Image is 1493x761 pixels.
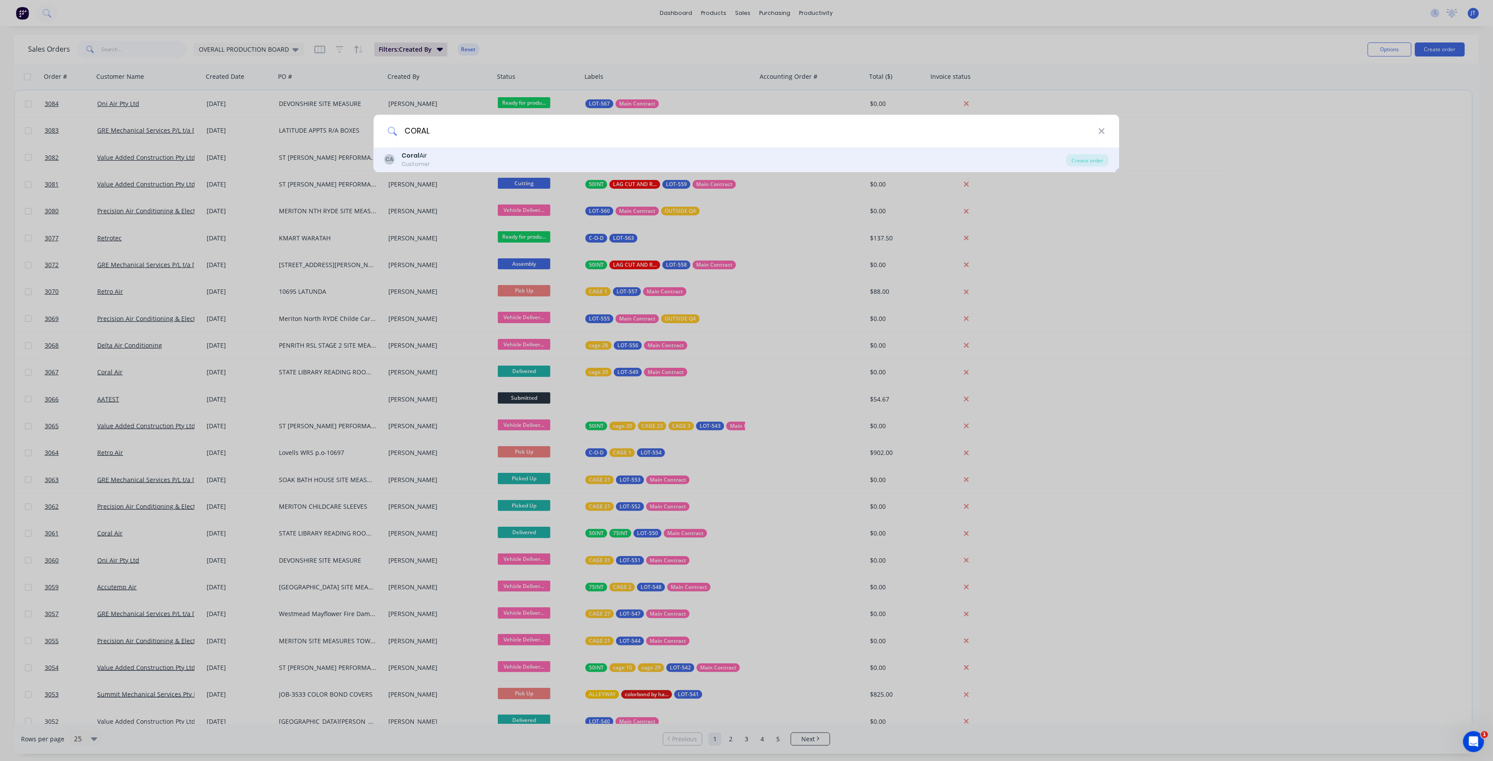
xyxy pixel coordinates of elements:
[402,151,430,160] div: Air
[397,115,1098,148] input: Enter a customer name to create a new order...
[402,160,430,168] div: Customer
[1463,731,1484,752] iframe: Intercom live chat
[1481,731,1488,738] span: 1
[1067,154,1109,166] div: Create order
[402,151,420,160] b: Coral
[384,154,395,165] div: CA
